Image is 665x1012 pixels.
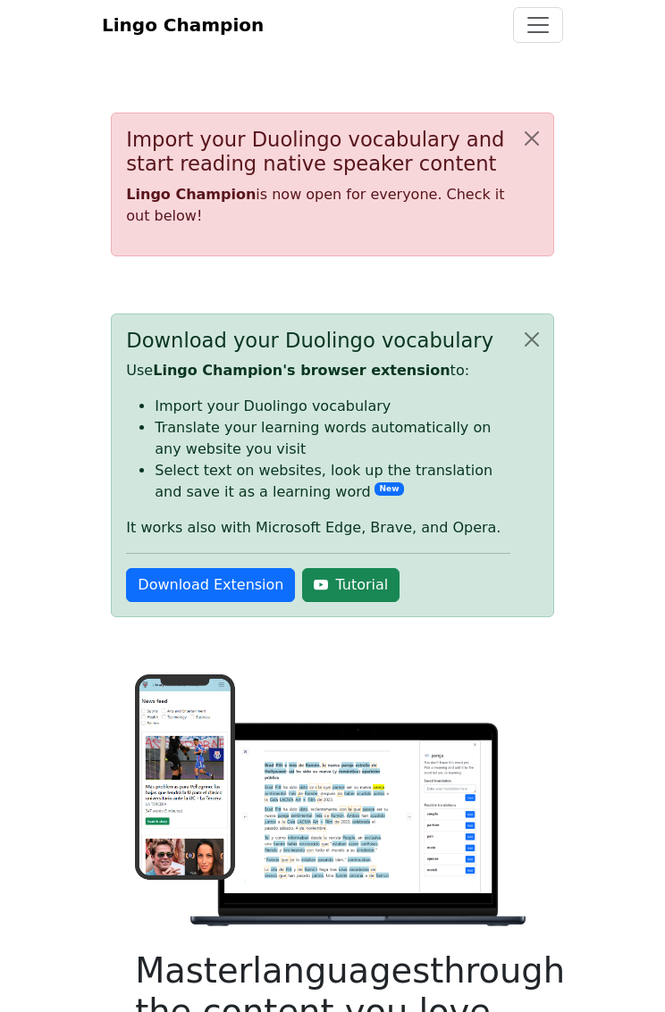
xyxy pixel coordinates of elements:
[102,14,264,36] span: Lingo Champion
[302,568,400,602] a: Tutorial
[510,314,553,364] button: Close alert
[126,568,295,602] a: Download Extension
[135,674,530,930] img: Logo
[155,396,509,417] li: Import your Duolingo vocabulary
[126,517,509,539] p: It works also with Microsoft Edge, Brave, and Opera.
[126,329,509,353] div: Download your Duolingo vocabulary
[102,7,264,43] a: Lingo Champion
[510,113,553,163] button: Close alert
[153,362,450,379] strong: Lingo Champion's browser extension
[126,360,509,381] p: Use to:
[126,184,509,227] p: is now open for everyone. Check it out below!
[155,417,509,460] li: Translate your learning words automatically on any website you visit
[155,460,509,503] li: Select text on websites, look up the translation and save it as a learning word
[126,128,509,176] div: Import your Duolingo vocabulary and start reading native speaker content
[126,186,256,203] strong: Lingo Champion
[375,482,405,496] span: New
[513,7,563,43] button: Toggle navigation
